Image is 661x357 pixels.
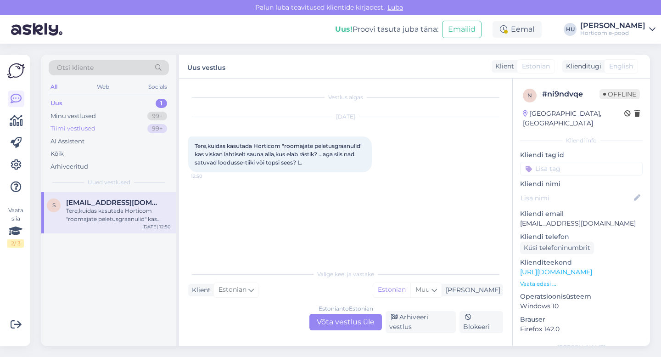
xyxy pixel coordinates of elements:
div: AI Assistent [50,137,84,146]
span: Uued vestlused [88,178,130,187]
span: Estonian [218,285,246,295]
div: Klient [188,285,211,295]
div: Küsi telefoninumbrit [520,242,594,254]
div: Klient [492,62,514,71]
p: Klienditeekond [520,258,643,267]
span: Luba [385,3,406,11]
span: safrankrookus@gmail.com [66,198,162,207]
p: Firefox 142.0 [520,324,643,334]
p: Brauser [520,315,643,324]
div: Vaata siia [7,206,24,248]
div: Minu vestlused [50,112,96,121]
div: Horticom e-pood [580,29,645,37]
div: HU [564,23,577,36]
p: Operatsioonisüsteem [520,292,643,301]
a: [URL][DOMAIN_NAME] [520,268,592,276]
div: Kõik [50,149,64,159]
div: [DATE] [188,113,503,121]
div: Võta vestlus üle [309,314,382,330]
span: s [52,202,56,209]
p: Kliendi email [520,209,643,219]
div: Eemal [493,21,542,38]
span: Estonian [522,62,550,71]
div: Estonian to Estonian [319,305,373,313]
label: Uus vestlus [187,60,225,73]
div: Tiimi vestlused [50,124,95,133]
div: Kliendi info [520,136,643,145]
div: Vestlus algas [188,93,503,102]
div: Klienditugi [562,62,601,71]
img: Askly Logo [7,62,25,79]
span: Muu [415,285,430,294]
div: Blokeeri [459,311,503,333]
a: [PERSON_NAME]Horticom e-pood [580,22,655,37]
div: [PERSON_NAME] [520,343,643,351]
div: Arhiveeritud [50,162,88,171]
p: Kliendi tag'id [520,150,643,160]
div: Arhiveeri vestlus [386,311,456,333]
span: Offline [599,89,640,99]
div: 2 / 3 [7,239,24,248]
span: English [609,62,633,71]
p: Kliendi telefon [520,232,643,242]
div: Web [95,81,111,93]
div: Estonian [373,283,410,297]
p: Windows 10 [520,301,643,311]
div: [DATE] 12:50 [142,223,171,230]
div: Proovi tasuta juba täna: [335,24,438,35]
div: 99+ [147,124,167,133]
input: Lisa nimi [521,193,632,203]
button: Emailid [442,21,482,38]
span: 12:50 [191,173,225,180]
div: [PERSON_NAME] [442,285,500,295]
div: Uus [50,99,62,108]
div: [GEOGRAPHIC_DATA], [GEOGRAPHIC_DATA] [523,109,624,128]
div: Tere,kuidas kasutada Horticom "roomajate peletusgraanulid" kas viskan lahtiselt sauna alla,kus el... [66,207,171,223]
div: 99+ [147,112,167,121]
p: Kliendi nimi [520,179,643,189]
span: n [527,92,532,99]
div: [PERSON_NAME] [580,22,645,29]
div: Valige keel ja vastake [188,270,503,278]
div: Socials [146,81,169,93]
b: Uus! [335,25,353,34]
p: [EMAIL_ADDRESS][DOMAIN_NAME] [520,219,643,228]
p: Vaata edasi ... [520,280,643,288]
div: # ni9ndvqe [542,89,599,100]
input: Lisa tag [520,162,643,176]
div: All [49,81,59,93]
span: Otsi kliente [57,63,94,73]
div: 1 [156,99,167,108]
span: Tere,kuidas kasutada Horticom "roomajate peletusgraanulid" kas viskan lahtiselt sauna alla,kus el... [195,142,364,166]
